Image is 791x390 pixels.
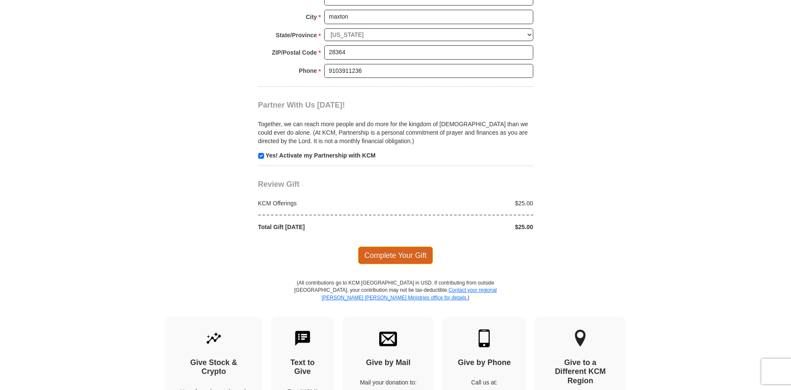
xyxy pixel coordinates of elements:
a: Contact your regional [PERSON_NAME] [PERSON_NAME] Ministries office for details. [322,287,497,300]
div: Total Gift [DATE] [254,223,396,231]
img: give-by-stock.svg [205,329,223,347]
p: Call us at: [458,378,511,387]
img: other-region [574,329,586,347]
h4: Give to a Different KCM Region [549,358,611,386]
h4: Give by Mail [358,358,419,368]
strong: ZIP/Postal Code [272,47,317,58]
strong: City [306,11,317,23]
p: (All contributions go to KCM [GEOGRAPHIC_DATA] in USD. If contributing from outside [GEOGRAPHIC_D... [294,279,497,316]
span: Partner With Us [DATE]! [258,101,345,109]
h4: Give Stock & Crypto [180,358,248,376]
img: mobile.svg [475,329,493,347]
h4: Give by Phone [458,358,511,368]
img: text-to-give.svg [294,329,311,347]
span: Complete Your Gift [358,246,433,264]
p: Mail your donation to: [358,378,419,387]
div: $25.00 [396,199,538,207]
p: Together, we can reach more people and do more for the kingdom of [DEMOGRAPHIC_DATA] than we coul... [258,120,533,145]
img: envelope.svg [379,329,397,347]
span: Review Gift [258,180,300,188]
div: $25.00 [396,223,538,231]
strong: Yes! Activate my Partnership with KCM [265,152,375,159]
strong: Phone [299,65,317,77]
strong: State/Province [276,29,317,41]
div: KCM Offerings [254,199,396,207]
h4: Text to Give [286,358,319,376]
